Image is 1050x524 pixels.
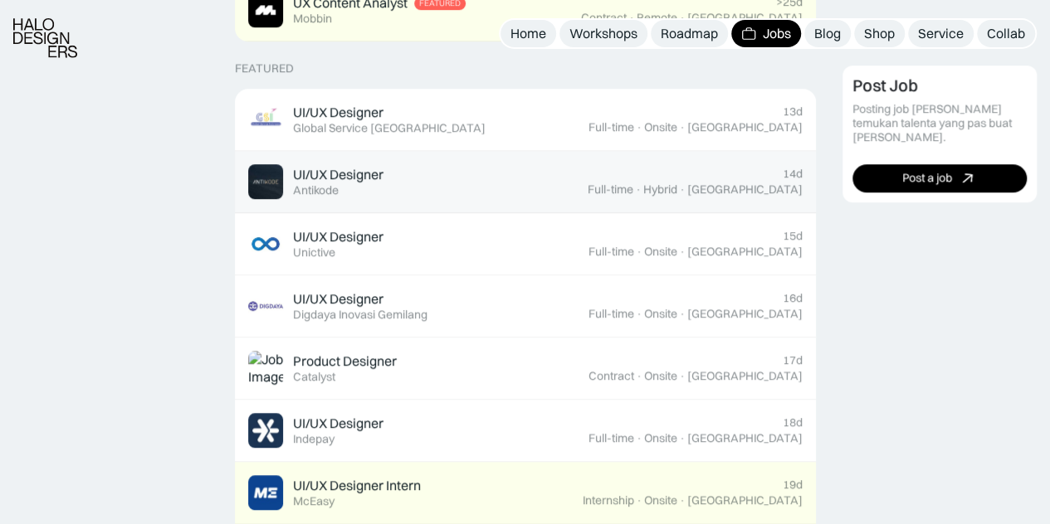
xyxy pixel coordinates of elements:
[687,182,803,196] div: [GEOGRAPHIC_DATA]
[637,11,677,25] div: Remote
[687,307,803,321] div: [GEOGRAPHIC_DATA]
[783,104,803,119] div: 13d
[248,351,283,386] img: Job Image
[783,353,803,367] div: 17d
[588,369,634,383] div: Contract
[293,308,427,322] div: Digdaya Inovasi Gemilang
[293,415,383,432] div: UI/UX Designer
[636,245,642,259] div: ·
[687,120,803,134] div: [GEOGRAPHIC_DATA]
[679,120,686,134] div: ·
[679,307,686,321] div: ·
[248,102,283,137] img: Job Image
[636,120,642,134] div: ·
[644,431,677,445] div: Onsite
[651,20,728,47] a: Roadmap
[293,228,383,245] div: UI/UX Designer
[644,493,677,507] div: Onsite
[235,337,816,400] a: Job ImageProduct DesignerCatalyst17dContract·Onsite·[GEOGRAPHIC_DATA]
[588,120,634,134] div: Full-time
[687,11,803,25] div: [GEOGRAPHIC_DATA]
[643,182,677,196] div: Hybrid
[687,245,803,259] div: [GEOGRAPHIC_DATA]
[679,11,686,25] div: ·
[636,307,642,321] div: ·
[569,25,637,42] div: Workshops
[235,275,816,337] a: Job ImageUI/UX DesignerDigdaya Inovasi Gemilang16dFull-time·Onsite·[GEOGRAPHIC_DATA]
[628,11,635,25] div: ·
[248,413,283,448] img: Job Image
[783,291,803,305] div: 16d
[583,493,634,507] div: Internship
[804,20,851,47] a: Blog
[864,25,895,42] div: Shop
[235,400,816,462] a: Job ImageUI/UX DesignerIndepay18dFull-time·Onsite·[GEOGRAPHIC_DATA]
[908,20,974,47] a: Service
[293,370,335,384] div: Catalyst
[588,307,634,321] div: Full-time
[248,226,283,261] img: Job Image
[687,369,803,383] div: [GEOGRAPHIC_DATA]
[644,120,677,134] div: Onsite
[636,431,642,445] div: ·
[248,475,283,510] img: Job Image
[235,151,816,213] a: Job ImageUI/UX DesignerAntikode14dFull-time·Hybrid·[GEOGRAPHIC_DATA]
[783,229,803,243] div: 15d
[977,20,1035,47] a: Collab
[854,20,905,47] a: Shop
[293,166,383,183] div: UI/UX Designer
[902,172,952,186] div: Post a job
[852,164,1028,192] a: Post a job
[501,20,556,47] a: Home
[731,20,801,47] a: Jobs
[588,431,634,445] div: Full-time
[559,20,647,47] a: Workshops
[679,182,686,196] div: ·
[293,12,332,26] div: Mobbin
[679,493,686,507] div: ·
[293,494,335,508] div: McEasy
[661,25,718,42] div: Roadmap
[635,182,642,196] div: ·
[293,245,335,260] div: Unictive
[588,245,634,259] div: Full-time
[293,104,383,121] div: UI/UX Designer
[687,431,803,445] div: [GEOGRAPHIC_DATA]
[987,25,1025,42] div: Collab
[248,289,283,323] img: Job Image
[293,290,383,308] div: UI/UX Designer
[852,76,918,96] div: Post Job
[783,478,803,492] div: 19d
[814,25,841,42] div: Blog
[763,25,791,42] div: Jobs
[235,213,816,275] a: Job ImageUI/UX DesignerUnictive15dFull-time·Onsite·[GEOGRAPHIC_DATA]
[510,25,546,42] div: Home
[679,431,686,445] div: ·
[293,121,486,135] div: Global Service [GEOGRAPHIC_DATA]
[248,164,283,199] img: Job Image
[235,89,816,151] a: Job ImageUI/UX DesignerGlobal Service [GEOGRAPHIC_DATA]13dFull-time·Onsite·[GEOGRAPHIC_DATA]
[581,11,627,25] div: Contract
[636,493,642,507] div: ·
[644,307,677,321] div: Onsite
[235,61,294,75] div: Featured
[783,415,803,429] div: 18d
[679,369,686,383] div: ·
[293,352,397,370] div: Product Designer
[293,432,335,446] div: Indepay
[235,462,816,524] a: Job ImageUI/UX Designer InternMcEasy19dInternship·Onsite·[GEOGRAPHIC_DATA]
[918,25,964,42] div: Service
[588,182,633,196] div: Full-time
[293,183,339,197] div: Antikode
[679,245,686,259] div: ·
[636,369,642,383] div: ·
[852,103,1028,144] div: Posting job [PERSON_NAME] temukan talenta yang pas buat [PERSON_NAME].
[687,493,803,507] div: [GEOGRAPHIC_DATA]
[783,167,803,181] div: 14d
[644,369,677,383] div: Onsite
[293,477,421,494] div: UI/UX Designer Intern
[644,245,677,259] div: Onsite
